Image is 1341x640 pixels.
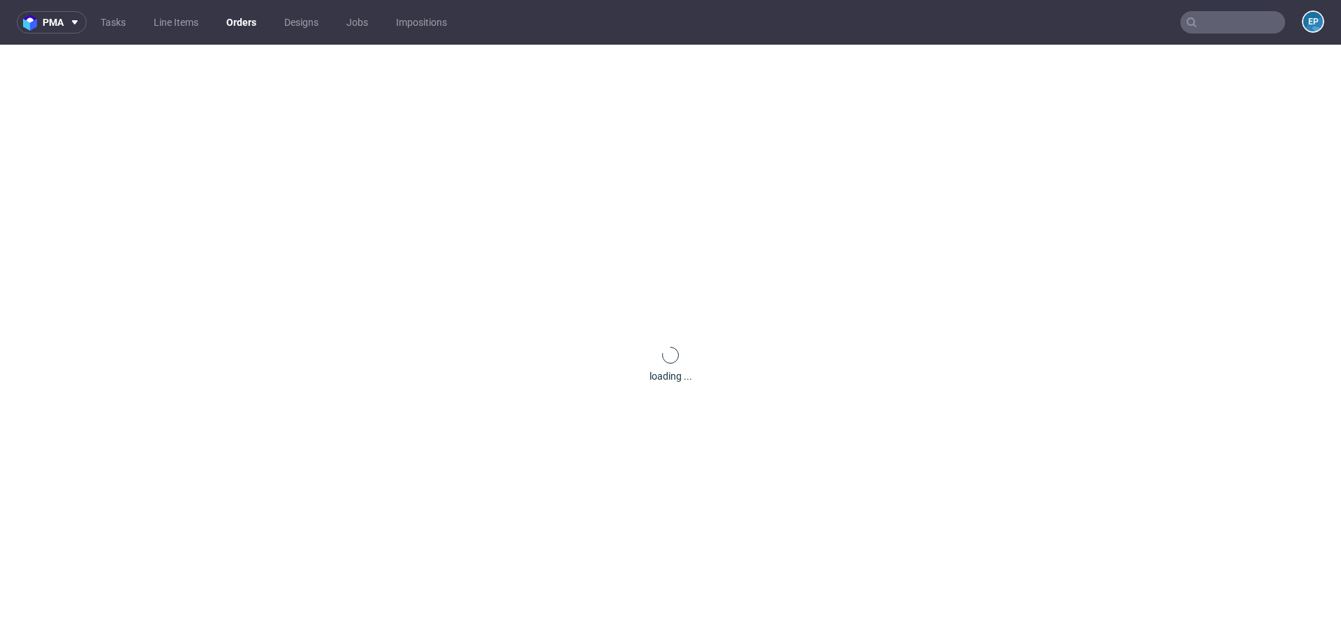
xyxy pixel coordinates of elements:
span: pma [43,17,64,27]
a: Orders [218,11,265,34]
a: Tasks [92,11,134,34]
a: Jobs [338,11,376,34]
button: pma [17,11,87,34]
a: Line Items [145,11,207,34]
a: Designs [276,11,327,34]
figcaption: EP [1303,12,1323,31]
img: logo [23,15,43,31]
div: loading ... [650,369,692,383]
a: Impositions [388,11,455,34]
